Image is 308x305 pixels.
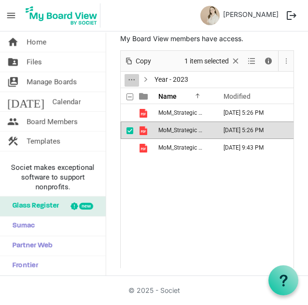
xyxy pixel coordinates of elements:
[27,52,42,72] span: Files
[246,55,257,67] button: View dropdownbutton
[135,55,152,67] span: Copy
[4,163,101,192] span: Societ makes exceptional software to support nonprofits.
[7,216,35,236] span: Sumac
[7,112,19,131] span: people
[128,286,180,294] a: © 2025 - Societ
[181,51,244,71] div: Clear selection
[27,72,77,91] span: Manage Boards
[260,51,277,71] div: Details
[121,122,133,139] td: checkbox
[213,139,305,156] td: July 05, 2024 9:43 PM column header Modified
[27,32,46,52] span: Home
[2,6,20,25] span: menu
[123,55,153,67] button: Copy
[27,132,60,151] span: Templates
[7,256,38,275] span: Frontier
[153,74,190,86] span: Year - 2023
[262,55,275,67] button: Details
[155,104,213,122] td: MoM_Strategic Partnership & Fund Development Committee_2023.04.12.pdf is template cell column hea...
[133,139,155,156] td: is template cell column header type
[7,72,19,91] span: switch_account
[133,122,155,139] td: is template cell column header type
[133,104,155,122] td: is template cell column header type
[7,52,19,72] span: folder_shared
[158,92,177,100] span: Name
[7,32,19,52] span: home
[155,122,213,139] td: MoM_Strategic Partnership & Fund Development Committee_2023.04.19.pdf is template cell column hea...
[213,122,305,139] td: May 10, 2023 5:26 PM column header Modified
[7,197,59,216] span: Glass Register
[200,6,220,25] img: ddDwz0xpzZVKRxv6rfQunLRhqTonpR19bBYhwCCreK_N_trmNrH_-5XbXXOgsUaIzMZd-qByIoR1xmoWdbg5qw_thumb.png
[23,3,104,28] a: My Board View Logo
[121,104,133,122] td: checkbox
[121,139,133,156] td: checkbox
[23,3,100,28] img: My Board View Logo
[183,55,230,67] span: 1 item selected
[52,92,81,111] span: Calendar
[121,51,154,71] div: Copy
[244,51,260,71] div: View
[155,139,213,156] td: MoM_Strategic Partnership & Fund Development Commmittee_2023-Sep-27.pdf is template cell column h...
[27,112,78,131] span: Board Members
[7,132,19,151] span: construction
[7,92,44,111] span: [DATE]
[282,6,301,25] button: logout
[224,92,251,100] span: Modified
[79,203,93,210] div: new
[125,74,139,87] button: dropdownbutton
[120,23,294,44] p: These documents are shared documents to which all My Board View members have access.
[183,55,242,67] button: Selection
[220,6,282,23] a: [PERSON_NAME]
[213,104,305,122] td: May 10, 2023 5:26 PM column header Modified
[7,236,53,256] span: Partner Web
